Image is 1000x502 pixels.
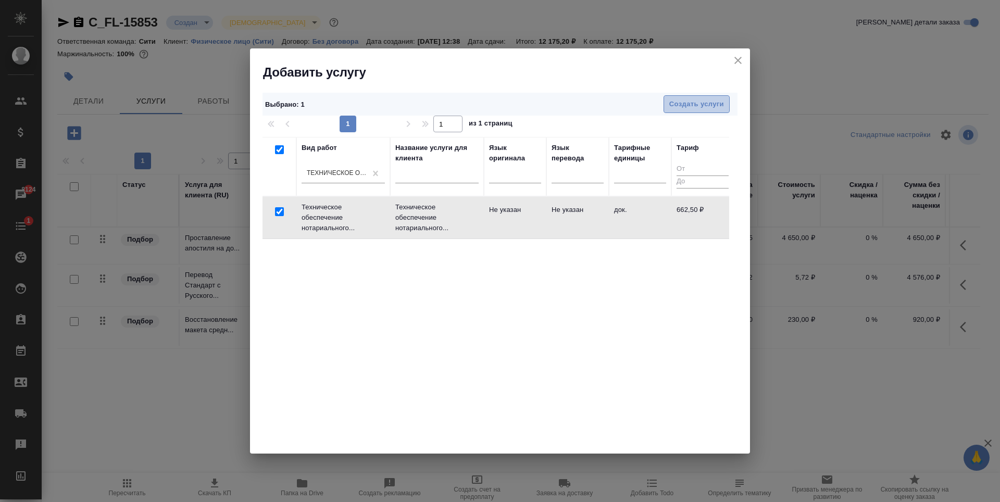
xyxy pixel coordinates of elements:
td: док. [609,199,671,236]
td: Не указан [546,199,609,236]
input: До [677,175,729,189]
h2: Добавить услугу [263,64,750,81]
p: Техническое обеспечение нотариального... [302,202,385,233]
div: Вид работ [302,143,337,153]
p: Техническое обеспечение нотариального... [395,202,479,233]
span: из 1 страниц [469,117,512,132]
td: Не указан [484,199,546,236]
input: От [677,163,729,176]
span: Выбрано : 1 [265,101,305,108]
button: close [730,53,746,68]
div: Язык оригинала [489,143,541,164]
td: 662,50 ₽ [671,199,734,236]
button: Создать услуги [664,95,730,114]
div: Язык перевода [552,143,604,164]
div: Тариф [677,143,699,153]
div: Техническое обеспечение нотариального свидетельствования подлинности подписи переводчика [307,169,367,178]
span: Создать услуги [669,98,724,110]
div: Тарифные единицы [614,143,666,164]
div: Название услуги для клиента [395,143,479,164]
